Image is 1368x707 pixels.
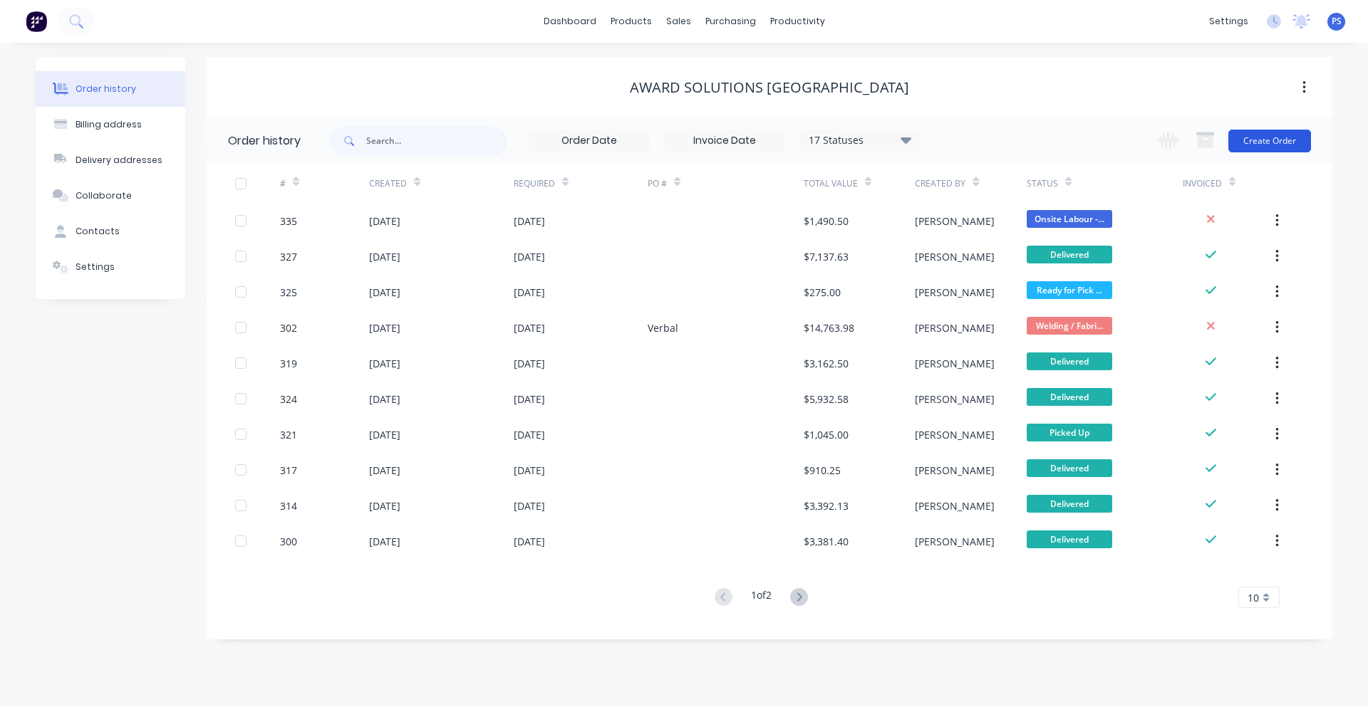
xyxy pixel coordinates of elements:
[804,463,841,478] div: $910.25
[603,11,659,32] div: products
[1183,164,1272,203] div: Invoiced
[369,392,400,407] div: [DATE]
[369,356,400,371] div: [DATE]
[369,534,400,549] div: [DATE]
[514,320,545,335] div: [DATE]
[1027,210,1112,228] span: Onsite Labour -...
[514,249,545,264] div: [DATE]
[369,463,400,478] div: [DATE]
[514,463,545,478] div: [DATE]
[1332,15,1342,28] span: PS
[915,177,965,190] div: Created By
[280,177,286,190] div: #
[804,214,849,229] div: $1,490.50
[36,249,185,285] button: Settings
[1027,352,1112,370] span: Delivered
[369,214,400,229] div: [DATE]
[665,130,784,152] input: Invoice Date
[280,356,297,371] div: 319
[648,177,667,190] div: PO #
[804,164,915,203] div: Total Value
[1248,590,1259,605] span: 10
[763,11,832,32] div: productivity
[915,463,995,478] div: [PERSON_NAME]
[915,392,995,407] div: [PERSON_NAME]
[369,177,407,190] div: Created
[514,356,545,371] div: [DATE]
[1027,388,1112,406] span: Delivered
[280,463,297,478] div: 317
[280,392,297,407] div: 324
[514,427,545,442] div: [DATE]
[280,164,369,203] div: #
[529,130,649,152] input: Order Date
[76,83,136,95] div: Order history
[698,11,763,32] div: purchasing
[76,118,142,131] div: Billing address
[76,189,132,202] div: Collaborate
[648,320,678,335] div: Verbal
[1027,164,1183,203] div: Status
[659,11,698,32] div: sales
[804,177,858,190] div: Total Value
[1027,424,1112,441] span: Picked Up
[369,427,400,442] div: [DATE]
[36,142,185,178] button: Delivery addresses
[76,154,162,167] div: Delivery addresses
[369,285,400,300] div: [DATE]
[915,285,995,300] div: [PERSON_NAME]
[804,356,849,371] div: $3,162.50
[648,164,804,203] div: PO #
[1027,495,1112,513] span: Delivered
[280,249,297,264] div: 327
[280,534,297,549] div: 300
[514,392,545,407] div: [DATE]
[751,587,772,608] div: 1 of 2
[1202,11,1255,32] div: settings
[514,534,545,549] div: [DATE]
[280,285,297,300] div: 325
[369,164,514,203] div: Created
[804,392,849,407] div: $5,932.58
[915,214,995,229] div: [PERSON_NAME]
[36,178,185,214] button: Collaborate
[1027,246,1112,263] span: Delivered
[630,79,909,96] div: Award Solutions [GEOGRAPHIC_DATA]
[804,534,849,549] div: $3,381.40
[915,320,995,335] div: [PERSON_NAME]
[915,249,995,264] div: [PERSON_NAME]
[514,177,555,190] div: Required
[76,225,120,238] div: Contacts
[36,71,185,107] button: Order history
[369,498,400,513] div: [DATE]
[280,498,297,513] div: 314
[1027,177,1058,190] div: Status
[915,164,1026,203] div: Created By
[1027,317,1112,335] span: Welding / Fabri...
[514,498,545,513] div: [DATE]
[280,320,297,335] div: 302
[514,285,545,300] div: [DATE]
[1027,459,1112,477] span: Delivered
[804,285,841,300] div: $275.00
[915,356,995,371] div: [PERSON_NAME]
[36,107,185,142] button: Billing address
[1228,130,1311,152] button: Create Order
[280,427,297,442] div: 321
[800,132,920,148] div: 17 Statuses
[1027,281,1112,299] span: Ready for Pick ...
[366,127,507,155] input: Search...
[26,11,47,32] img: Factory
[537,11,603,32] a: dashboard
[1027,530,1112,548] span: Delivered
[36,214,185,249] button: Contacts
[804,498,849,513] div: $3,392.13
[804,427,849,442] div: $1,045.00
[915,498,995,513] div: [PERSON_NAME]
[369,249,400,264] div: [DATE]
[514,214,545,229] div: [DATE]
[915,534,995,549] div: [PERSON_NAME]
[228,132,301,150] div: Order history
[76,261,115,273] div: Settings
[804,249,849,264] div: $7,137.63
